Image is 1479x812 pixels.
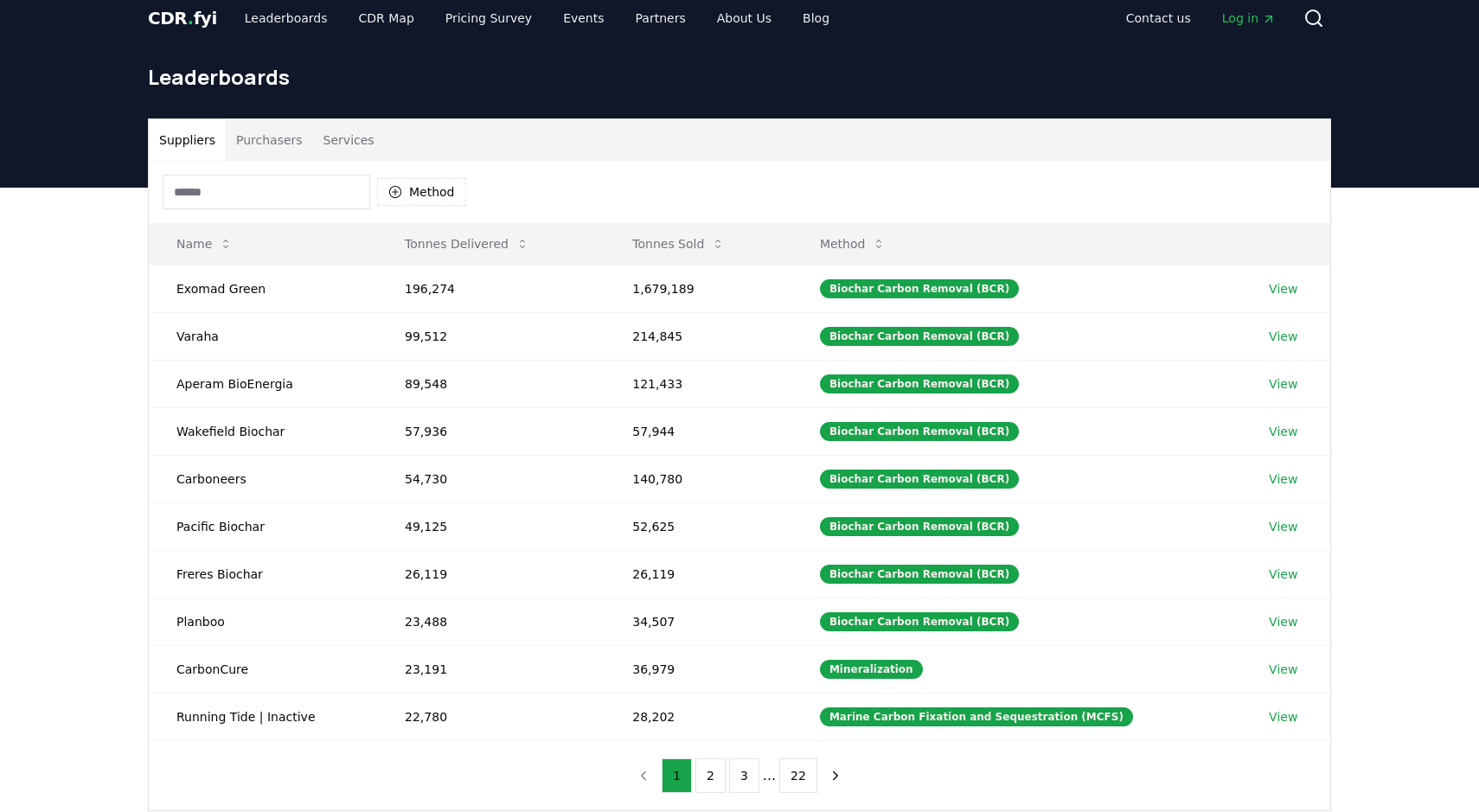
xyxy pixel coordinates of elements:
[377,178,466,206] button: Method
[148,6,217,30] a: CDR.fyi
[820,517,1019,536] div: Biochar Carbon Removal (BCR)
[1269,375,1297,393] a: View
[605,455,792,502] td: 140,780
[377,693,605,740] td: 22,780
[1269,328,1297,345] a: View
[1269,661,1297,678] a: View
[1269,613,1297,630] a: View
[820,707,1133,726] div: Marine Carbon Fixation and Sequestration (MCFS)
[149,312,377,360] td: Varaha
[605,312,792,360] td: 214,845
[605,598,792,645] td: 34,507
[703,3,785,34] a: About Us
[377,550,605,598] td: 26,119
[377,360,605,407] td: 89,548
[1222,10,1276,27] span: Log in
[729,758,759,793] button: 3
[149,502,377,550] td: Pacific Biochar
[149,455,377,502] td: Carboneers
[820,327,1019,346] div: Biochar Carbon Removal (BCR)
[820,374,1019,393] div: Biochar Carbon Removal (BCR)
[149,550,377,598] td: Freres Biochar
[763,765,776,786] li: ...
[820,565,1019,584] div: Biochar Carbon Removal (BCR)
[662,758,692,793] button: 1
[605,407,792,455] td: 57,944
[149,360,377,407] td: Aperam BioEnergia
[149,407,377,455] td: Wakefield Biochar
[432,3,546,34] a: Pricing Survey
[820,660,923,679] div: Mineralization
[605,550,792,598] td: 26,119
[148,63,1331,91] h1: Leaderboards
[377,645,605,693] td: 23,191
[377,598,605,645] td: 23,488
[622,3,700,34] a: Partners
[779,758,817,793] button: 22
[149,645,377,693] td: CarbonCure
[821,758,850,793] button: next page
[605,502,792,550] td: 52,625
[605,265,792,312] td: 1,679,189
[820,470,1019,489] div: Biochar Carbon Removal (BCR)
[1269,470,1297,488] a: View
[618,227,739,261] button: Tonnes Sold
[605,693,792,740] td: 28,202
[695,758,726,793] button: 2
[163,227,246,261] button: Name
[148,8,217,29] span: CDR fyi
[391,227,543,261] button: Tonnes Delivered
[149,693,377,740] td: Running Tide | Inactive
[149,265,377,312] td: Exomad Green
[605,645,792,693] td: 36,979
[820,279,1019,298] div: Biochar Carbon Removal (BCR)
[806,227,900,261] button: Method
[820,612,1019,631] div: Biochar Carbon Removal (BCR)
[149,598,377,645] td: Planboo
[377,312,605,360] td: 99,512
[820,422,1019,441] div: Biochar Carbon Removal (BCR)
[1112,3,1205,34] a: Contact us
[1112,3,1290,34] nav: Main
[789,3,843,34] a: Blog
[1208,3,1290,34] a: Log in
[1269,708,1297,726] a: View
[1269,423,1297,440] a: View
[1269,280,1297,297] a: View
[377,502,605,550] td: 49,125
[149,119,226,161] button: Suppliers
[226,119,313,161] button: Purchasers
[377,265,605,312] td: 196,274
[1269,518,1297,535] a: View
[377,407,605,455] td: 57,936
[549,3,618,34] a: Events
[1269,566,1297,583] a: View
[377,455,605,502] td: 54,730
[231,3,843,34] nav: Main
[313,119,385,161] button: Services
[605,360,792,407] td: 121,433
[345,3,428,34] a: CDR Map
[231,3,342,34] a: Leaderboards
[188,8,194,29] span: .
